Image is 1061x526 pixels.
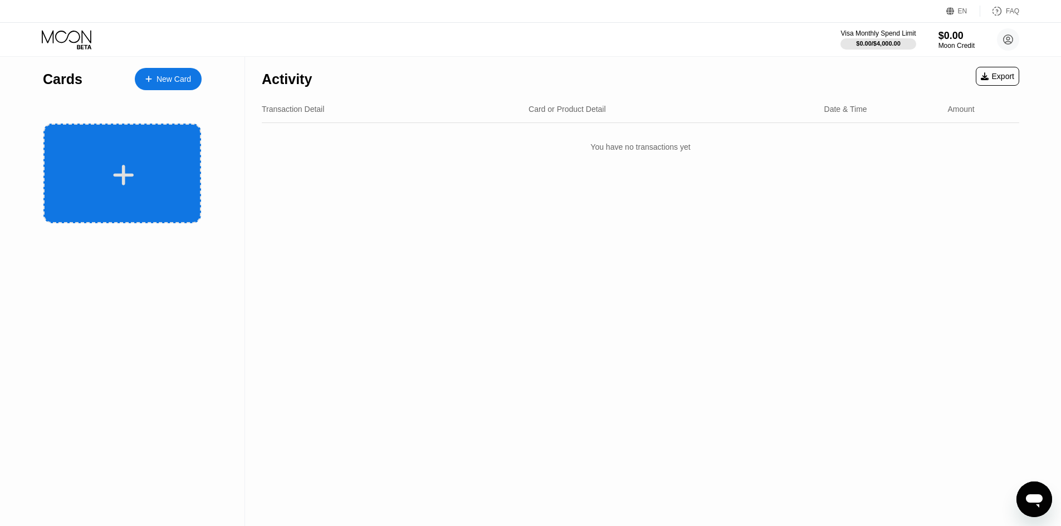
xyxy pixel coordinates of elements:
[262,71,312,87] div: Activity
[529,105,606,114] div: Card or Product Detail
[840,30,916,50] div: Visa Monthly Spend Limit$0.00/$4,000.00
[824,105,867,114] div: Date & Time
[958,7,967,15] div: EN
[856,40,901,47] div: $0.00 / $4,000.00
[938,30,975,42] div: $0.00
[840,30,916,37] div: Visa Monthly Spend Limit
[938,30,975,50] div: $0.00Moon Credit
[43,71,82,87] div: Cards
[135,68,202,90] div: New Card
[262,105,324,114] div: Transaction Detail
[157,75,191,84] div: New Card
[980,6,1019,17] div: FAQ
[262,131,1019,163] div: You have no transactions yet
[947,105,974,114] div: Amount
[938,42,975,50] div: Moon Credit
[976,67,1019,86] div: Export
[946,6,980,17] div: EN
[1006,7,1019,15] div: FAQ
[981,72,1014,81] div: Export
[1016,481,1052,517] iframe: Button to launch messaging window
